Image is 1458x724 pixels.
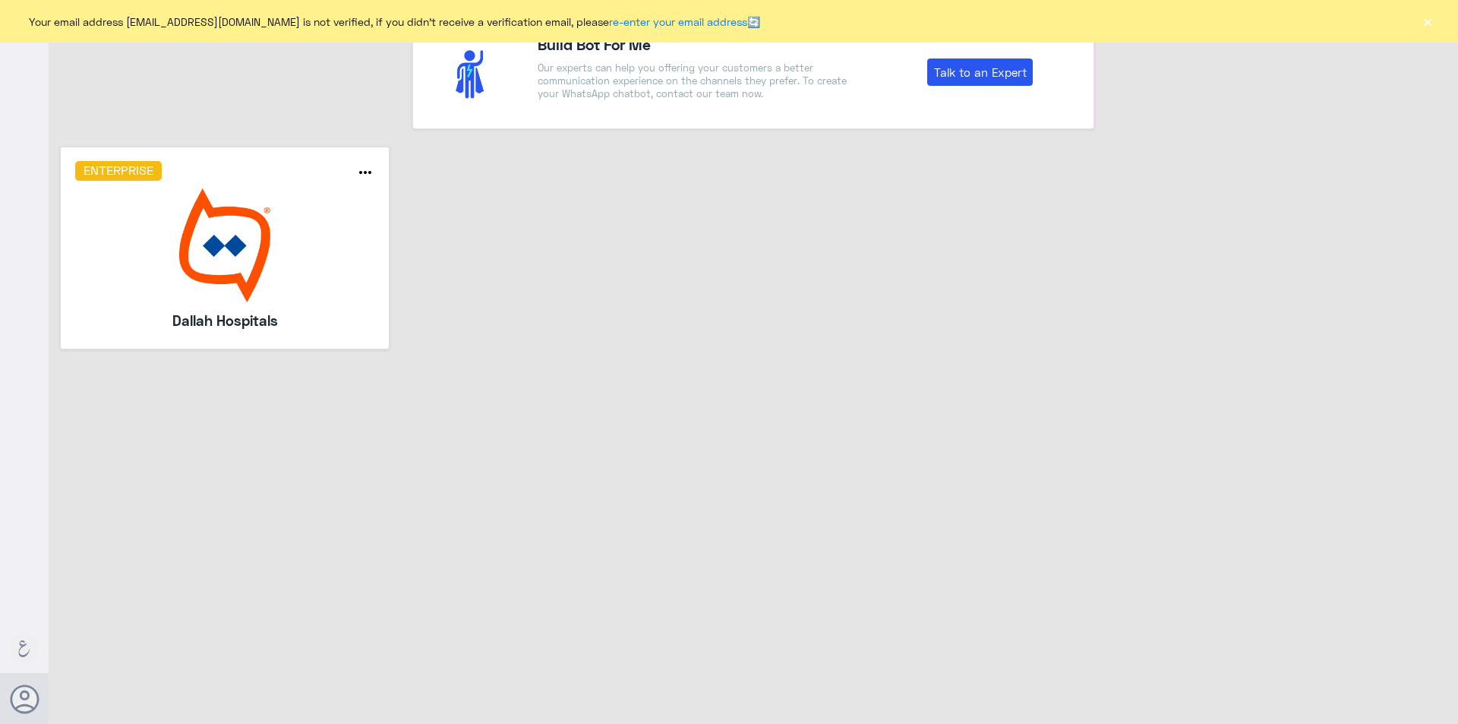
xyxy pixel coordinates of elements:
span: Your email address [EMAIL_ADDRESS][DOMAIN_NAME] is not verified, if you didn't receive a verifica... [29,14,760,30]
img: bot image [75,188,375,302]
p: Our experts can help you offering your customers a better communication experience on the channel... [538,62,855,100]
button: Avatar [10,684,39,713]
h5: Dallah Hospitals [115,310,334,331]
a: re-enter your email address [609,15,747,28]
button: more_horiz [356,163,374,185]
i: more_horiz [356,163,374,182]
a: Talk to an Expert [927,58,1033,86]
h6: Enterprise [75,161,163,181]
button: × [1420,14,1435,29]
h4: Build Bot For Me [538,33,855,55]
